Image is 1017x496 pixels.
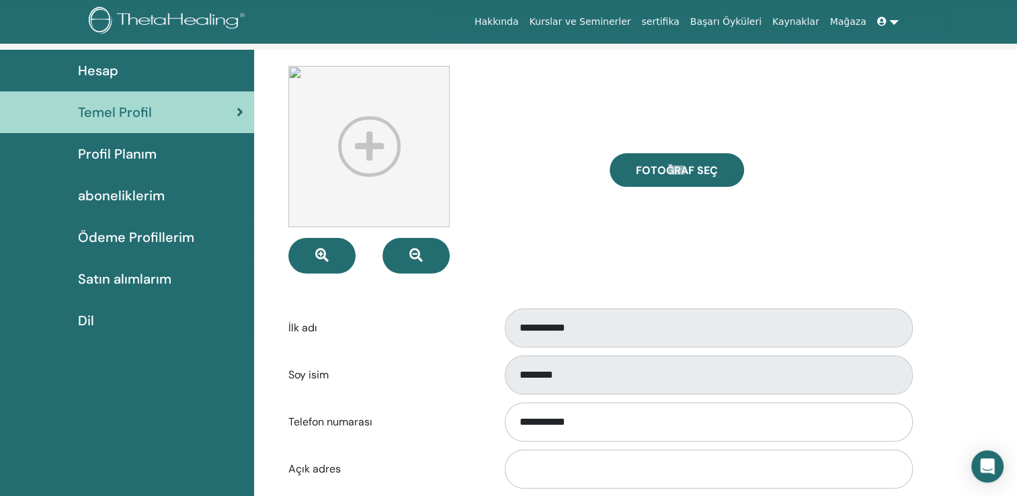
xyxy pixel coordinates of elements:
[78,60,118,81] span: Hesap
[78,144,157,164] span: Profil Planım
[668,165,686,175] input: Fotoğraf seç
[78,311,94,331] span: Dil
[78,269,171,289] span: Satın alımlarım
[767,9,825,34] a: Kaynaklar
[685,9,767,34] a: Başarı Öyküleri
[824,9,871,34] a: Mağaza
[78,102,152,122] span: Temel Profil
[636,9,684,34] a: sertifika
[971,450,1004,483] div: Open Intercom Messenger
[278,456,492,482] label: Açık adres
[78,185,165,206] span: aboneliklerim
[278,409,492,435] label: Telefon numarası
[89,7,249,37] img: logo.png
[78,227,194,247] span: Ödeme Profillerim
[636,163,718,177] span: Fotoğraf seç
[278,315,492,341] label: İlk adı
[278,362,492,388] label: Soy isim
[288,66,450,227] img: profile
[469,9,524,34] a: Hakkında
[524,9,636,34] a: Kurslar ve Seminerler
